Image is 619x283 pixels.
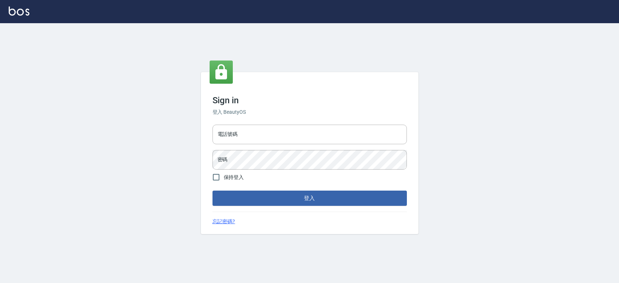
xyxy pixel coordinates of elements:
img: Logo [9,7,29,16]
span: 保持登入 [224,174,244,181]
button: 登入 [212,191,407,206]
a: 忘記密碼? [212,218,235,225]
h3: Sign in [212,95,407,105]
h6: 登入 BeautyOS [212,108,407,116]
